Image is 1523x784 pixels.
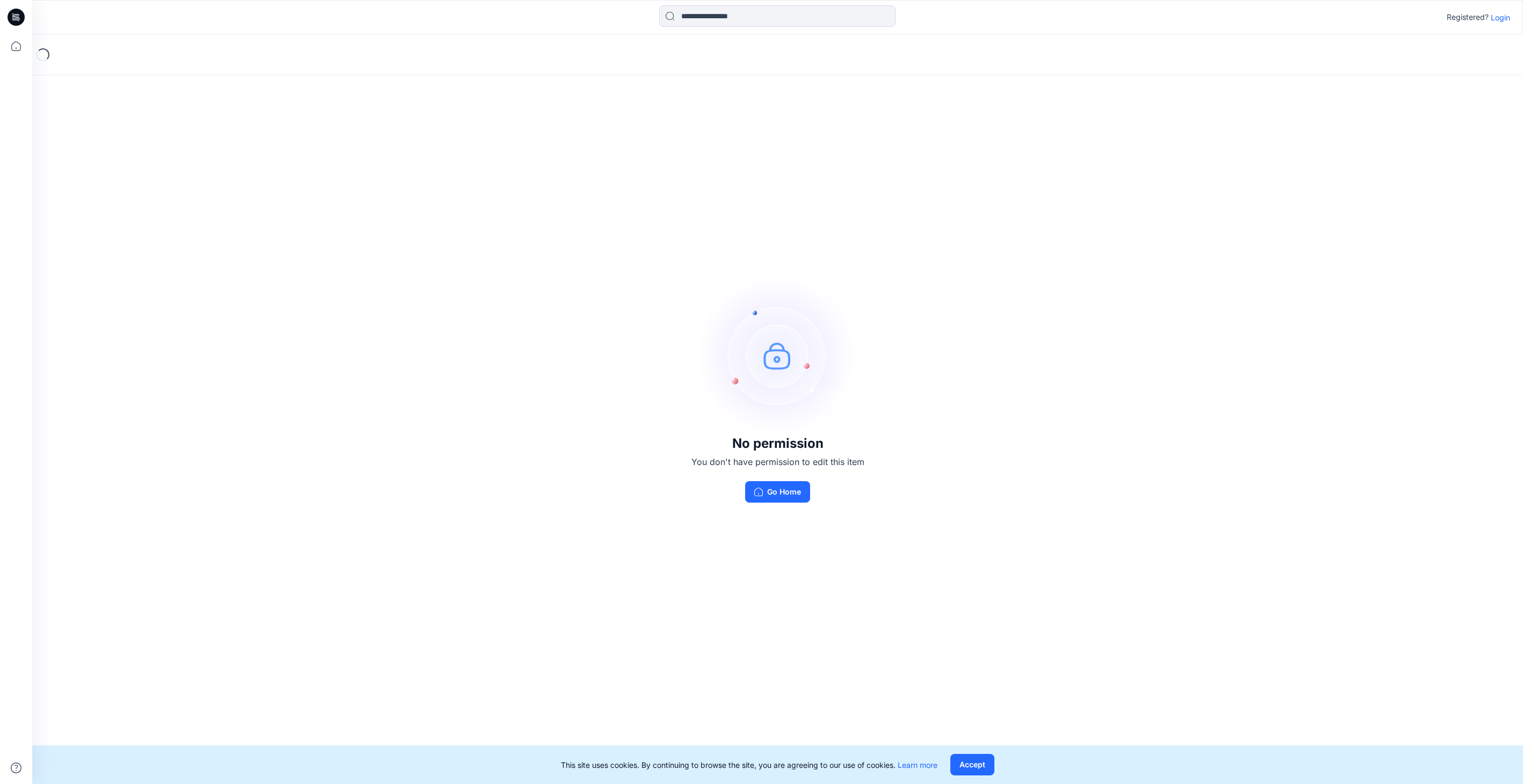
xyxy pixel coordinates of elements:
img: no-perm.svg [697,275,858,436]
p: Registered? [1447,11,1489,24]
h3: No permission [691,436,864,451]
p: This site uses cookies. By continuing to browse the site, you are agreeing to our use of cookies. [561,759,937,771]
a: Learn more [898,760,937,770]
p: Login [1491,12,1510,23]
p: You don't have permission to edit this item [691,455,864,468]
button: Accept [950,754,994,775]
button: Go Home [745,481,810,503]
